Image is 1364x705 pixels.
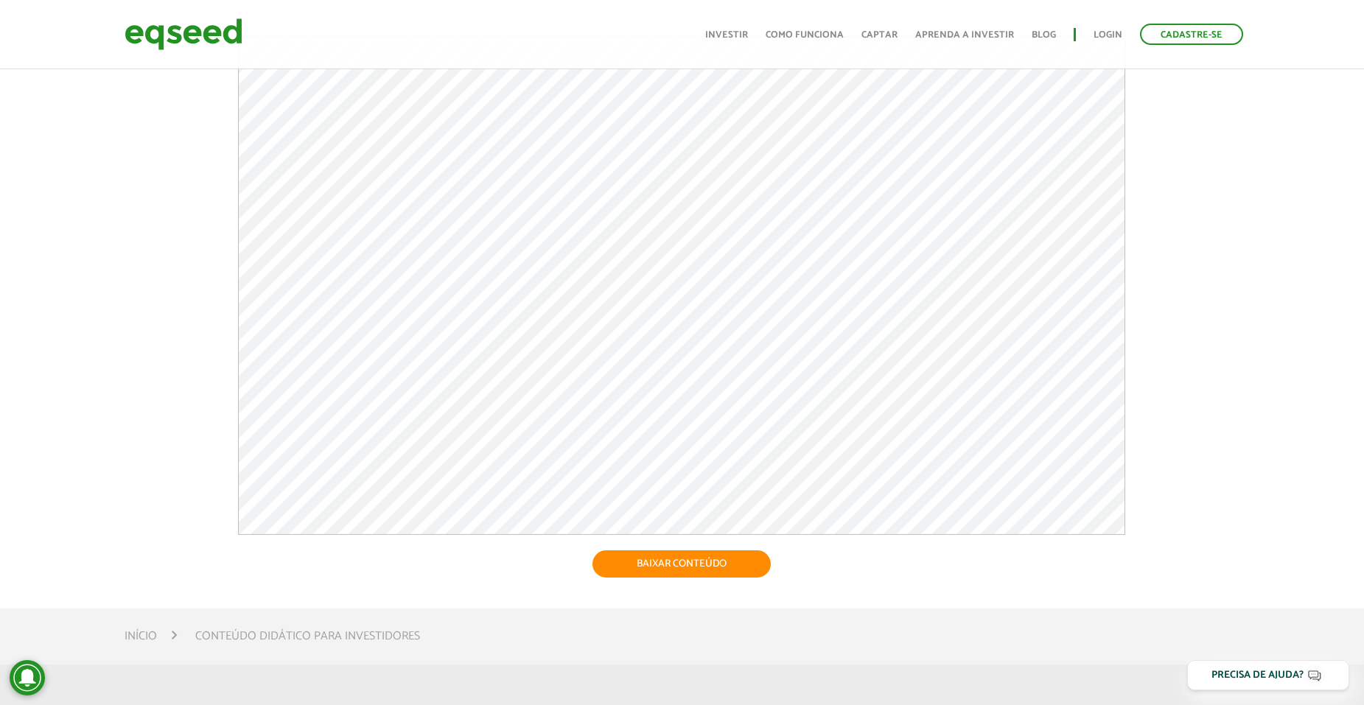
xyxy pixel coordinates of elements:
[766,30,844,40] a: Como funciona
[125,15,242,54] img: EqSeed
[1140,24,1243,45] a: Cadastre-se
[861,30,898,40] a: Captar
[125,631,157,642] a: Início
[591,549,772,579] a: BAIXAR CONTEÚDO
[915,30,1014,40] a: Aprenda a investir
[1094,30,1122,40] a: Login
[705,30,748,40] a: Investir
[195,626,420,646] li: Conteúdo Didático para Investidores
[1032,30,1056,40] a: Blog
